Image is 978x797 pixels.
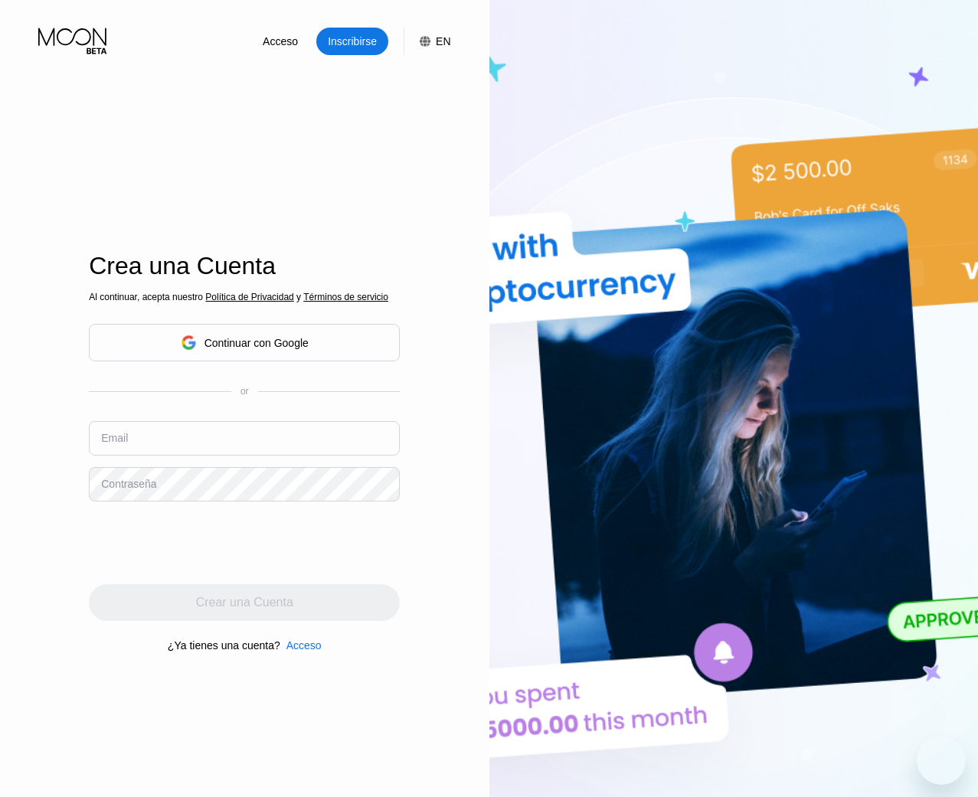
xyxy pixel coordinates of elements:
[204,337,309,349] div: Continuar con Google
[240,386,249,397] div: or
[436,35,450,47] div: EN
[404,28,450,55] div: EN
[261,34,299,49] div: Acceso
[89,252,400,280] div: Crea una Cuenta
[280,639,322,652] div: Acceso
[205,292,293,302] span: Política de Privacidad
[101,478,156,490] div: Contraseña
[89,292,400,302] div: Al continuar, acepta nuestro
[303,292,388,302] span: Términos de servicio
[89,513,322,573] iframe: reCAPTCHA
[294,292,303,302] span: y
[101,432,128,444] div: Email
[244,28,316,55] div: Acceso
[917,736,966,785] iframe: Botón para iniciar la ventana de mensajería
[168,639,280,652] div: ¿Ya tienes una cuenta?
[89,324,400,361] div: Continuar con Google
[326,34,378,49] div: Inscribirse
[286,639,322,652] div: Acceso
[316,28,388,55] div: Inscribirse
